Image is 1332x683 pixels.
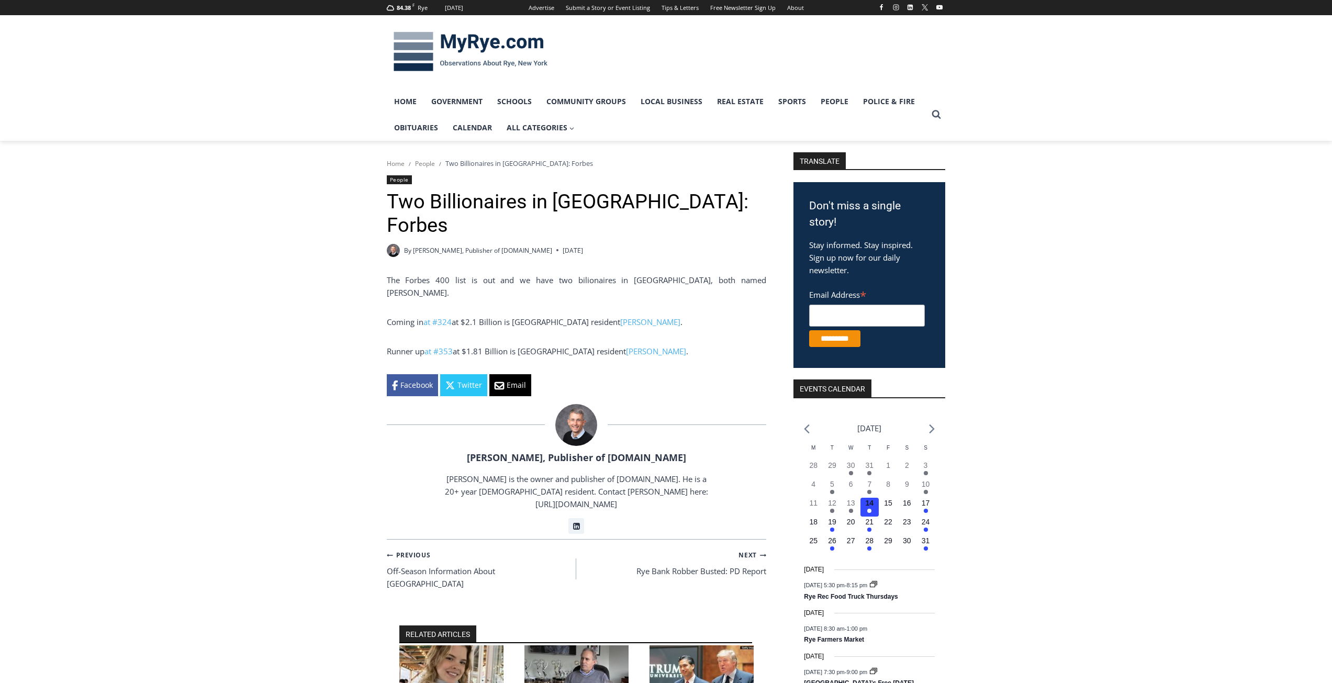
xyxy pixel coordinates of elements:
em: Has events [867,490,871,494]
time: 7 [867,480,871,488]
a: All Categories [499,115,582,141]
a: Sports [771,88,813,115]
a: [PERSON_NAME] [626,346,686,356]
time: 18 [809,518,818,526]
em: Has events [830,490,834,494]
time: 17 [922,499,930,507]
a: Real Estate [710,88,771,115]
em: Has events [830,528,834,532]
time: - [804,668,869,675]
a: Calendar [445,115,499,141]
button: 17 Has events [916,498,935,517]
button: 31 Has events [916,535,935,554]
button: 13 Has events [842,498,860,517]
a: Community Groups [539,88,633,115]
time: 29 [828,461,836,469]
a: Instagram [890,1,902,14]
em: Has events [867,546,871,551]
button: 24 Has events [916,517,935,535]
button: 31 Has events [860,460,879,479]
span: 84.38 [397,4,411,12]
div: Tuesday [823,444,842,460]
h1: Two Billionaires in [GEOGRAPHIC_DATA]: Forbes [387,190,766,238]
button: 25 [804,535,823,554]
a: Facebook [387,374,438,396]
time: 15 [884,499,892,507]
time: [DATE] [804,608,824,618]
em: Has events [924,546,928,551]
span: / [439,160,441,167]
nav: Breadcrumbs [387,158,766,169]
span: 1:00 pm [846,625,867,632]
a: Rye Rec Food Truck Thursdays [804,593,898,601]
div: Wednesday [842,444,860,460]
button: 30 [898,535,916,554]
em: Has events [849,471,853,475]
em: Has events [867,471,871,475]
h2: RELATED ARTICLES [399,625,476,643]
time: 1 [886,461,890,469]
button: 15 [879,498,898,517]
div: Friday [879,444,898,460]
button: 21 Has events [860,517,879,535]
label: Email Address [809,284,925,303]
button: 5 Has events [823,479,842,498]
button: 4 [804,479,823,498]
em: Has events [924,509,928,513]
a: Police & Fire [856,88,922,115]
div: [DATE] [445,3,463,13]
button: 28 Has events [860,535,879,554]
time: 21 [866,518,874,526]
time: 31 [866,461,874,469]
time: 11 [809,499,818,507]
a: People [813,88,856,115]
time: 25 [809,536,818,545]
button: 26 Has events [823,535,842,554]
time: 26 [828,536,836,545]
span: W [848,445,853,451]
span: F [887,445,890,451]
h2: Events Calendar [793,379,871,397]
span: / [409,160,411,167]
em: Has events [867,509,871,513]
em: Has events [830,546,834,551]
span: S [905,445,909,451]
li: [DATE] [857,421,881,435]
a: People [415,159,435,168]
time: 5 [830,480,834,488]
a: Home [387,88,424,115]
span: M [811,445,815,451]
button: 12 Has events [823,498,842,517]
button: 29 [823,460,842,479]
button: 16 [898,498,916,517]
time: 24 [922,518,930,526]
button: 6 [842,479,860,498]
a: [PERSON_NAME], Publisher of [DOMAIN_NAME] [413,246,552,255]
time: - [804,625,867,632]
time: 4 [811,480,815,488]
button: 20 [842,517,860,535]
span: Two Billionaires in [GEOGRAPHIC_DATA]: Forbes [445,159,593,168]
time: [DATE] [804,565,824,575]
time: 6 [849,480,853,488]
a: Home [387,159,405,168]
span: By [404,245,411,255]
a: Email [489,374,531,396]
em: Has events [924,528,928,532]
time: 9 [905,480,909,488]
span: All Categories [507,122,575,133]
a: People [387,175,412,184]
button: View Search Form [927,105,946,124]
p: Stay informed. Stay inspired. Sign up now for our daily newsletter. [809,239,930,276]
time: 31 [922,536,930,545]
a: Schools [490,88,539,115]
time: 23 [903,518,911,526]
span: S [924,445,927,451]
span: [DATE] 8:30 am [804,625,844,632]
button: 18 [804,517,823,535]
span: [DATE] 7:30 pm [804,668,844,675]
time: 30 [903,536,911,545]
div: Saturday [898,444,916,460]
